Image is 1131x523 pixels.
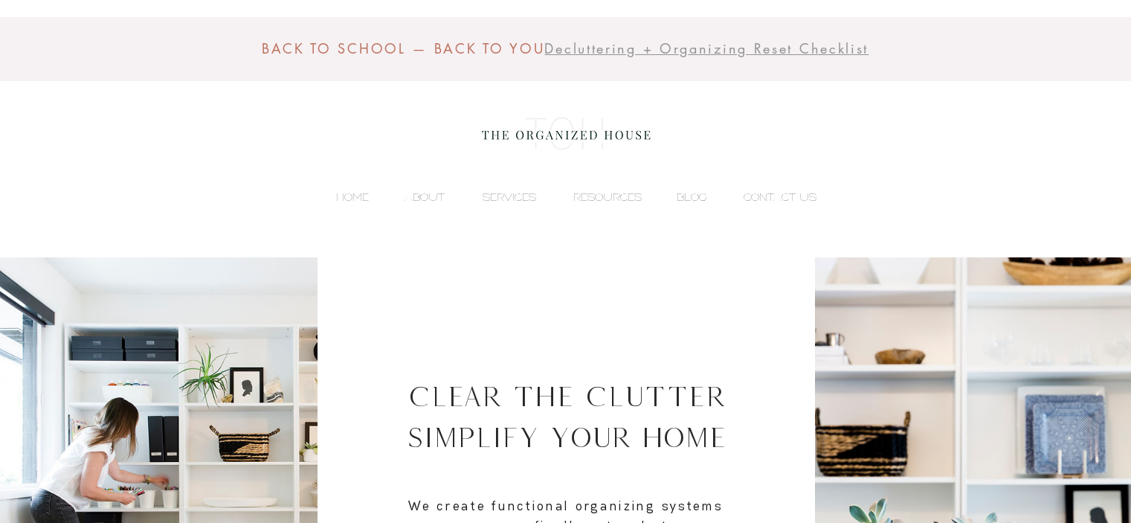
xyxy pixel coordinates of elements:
a: SERVICES [452,186,544,208]
a: RESOURCES [544,186,649,208]
a: CONTACT US [715,186,824,208]
a: Decluttering + Organizing Reset Checklist [544,40,869,57]
a: ABOUT [376,186,452,208]
p: SERVICES [475,186,544,208]
p: ABOUT [397,186,452,208]
img: the organized house [475,104,657,164]
nav: Site [307,186,824,208]
span: BACK TO SCHOOL — BACK TO YOU [262,39,545,57]
span: Decluttering + Organizing Reset Checklist [544,39,869,57]
p: RESOURCES [566,186,649,208]
a: BLOG [649,186,715,208]
span: Clear The Clutter Simplify Your Home [407,380,726,454]
a: HOME [307,186,376,208]
p: HOME [329,186,376,208]
p: BLOG [669,186,715,208]
p: CONTACT US [736,186,824,208]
